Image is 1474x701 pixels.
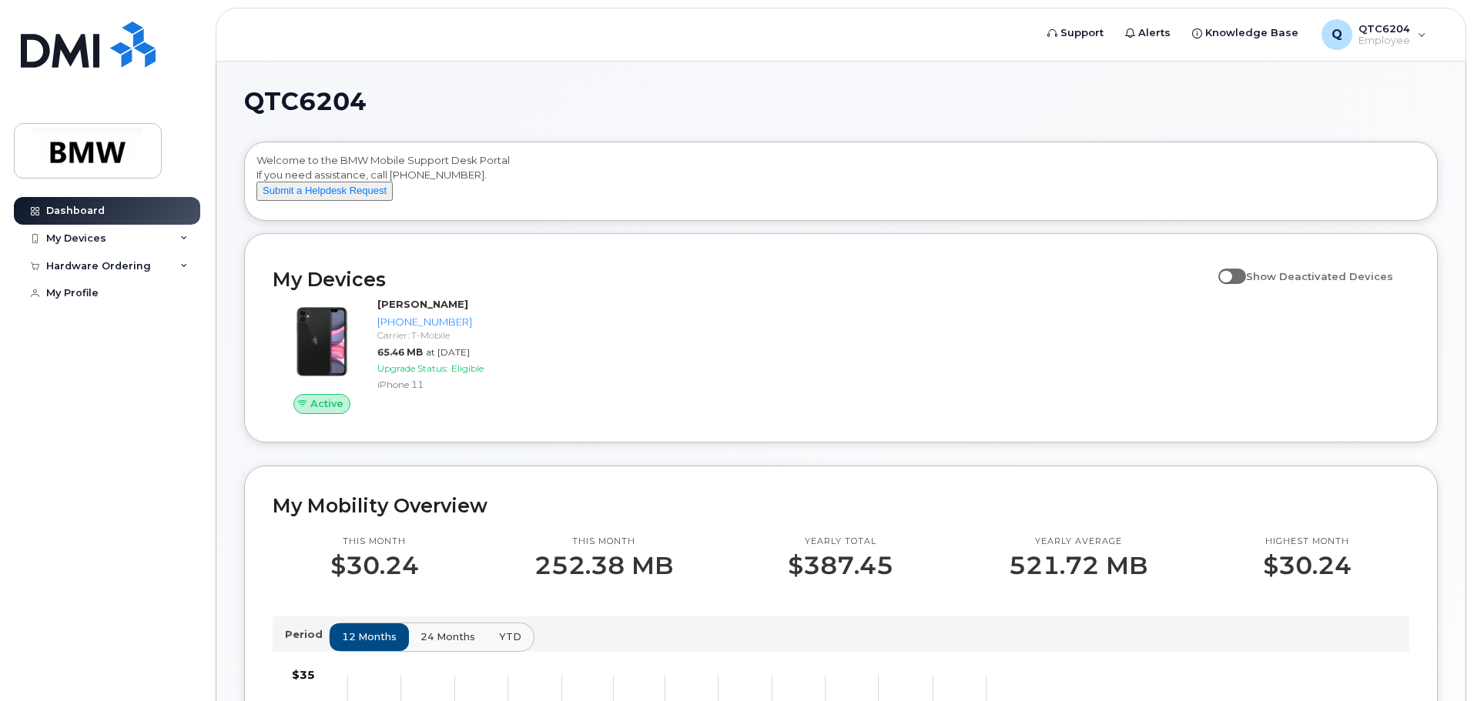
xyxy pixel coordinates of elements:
[1263,552,1352,579] p: $30.24
[788,552,893,579] p: $387.45
[310,396,343,411] span: Active
[273,297,543,414] a: Active[PERSON_NAME][PHONE_NUMBER]Carrier: T-Mobile65.46 MBat [DATE]Upgrade Status:EligibleiPhone 11
[377,298,468,310] strong: [PERSON_NAME]
[1407,634,1462,689] iframe: Messenger Launcher
[273,268,1211,291] h2: My Devices
[1263,536,1352,548] p: Highest month
[273,494,1409,517] h2: My Mobility Overview
[1246,270,1393,282] span: Show Deactivated Devices
[377,378,537,391] div: iPhone 11
[256,182,393,201] button: Submit a Helpdesk Request
[534,536,673,548] p: This month
[377,329,537,342] div: Carrier: T-Mobile
[499,629,521,644] span: YTD
[451,362,484,374] span: Eligible
[1218,262,1231,274] input: Show Deactivated Devices
[377,315,537,329] div: [PHONE_NUMBER]
[256,184,393,196] a: Submit a Helpdesk Request
[244,90,367,113] span: QTC6204
[256,153,1425,215] div: Welcome to the BMW Mobile Support Desk Portal If you need assistance, call [PHONE_NUMBER].
[292,668,315,682] tspan: $35
[534,552,673,579] p: 252.38 MB
[377,346,423,358] span: 65.46 MB
[1009,552,1147,579] p: 521.72 MB
[285,627,329,642] p: Period
[426,346,470,358] span: at [DATE]
[377,362,448,374] span: Upgrade Status:
[330,536,419,548] p: This month
[420,629,475,644] span: 24 months
[788,536,893,548] p: Yearly total
[1009,536,1147,548] p: Yearly average
[330,552,419,579] p: $30.24
[285,305,359,379] img: iPhone_11.jpg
